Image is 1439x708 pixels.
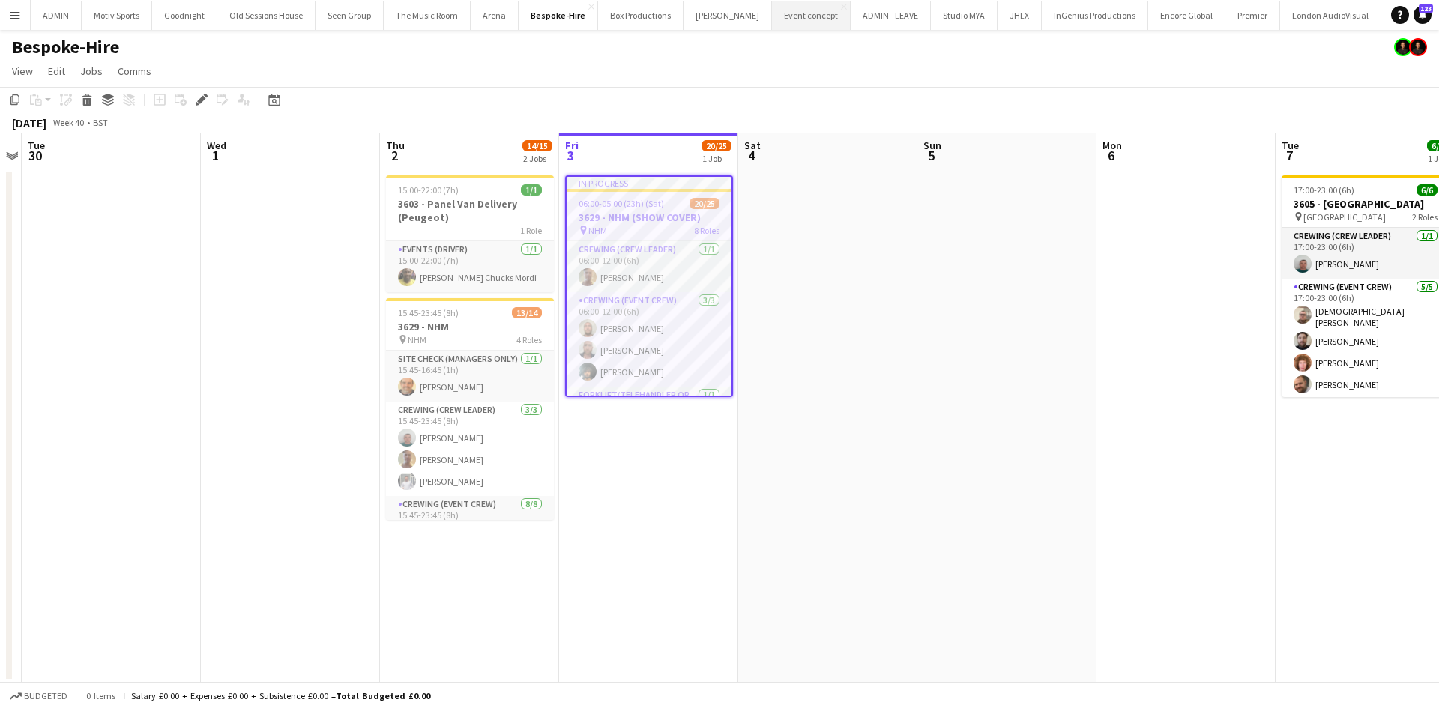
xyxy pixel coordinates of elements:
[1394,38,1412,56] app-user-avatar: Ash Grimmer
[336,690,430,701] span: Total Budgeted £0.00
[1148,1,1225,30] button: Encore Global
[12,64,33,78] span: View
[516,334,542,345] span: 4 Roles
[398,184,459,196] span: 15:00-22:00 (7h)
[28,139,45,152] span: Tue
[567,241,731,292] app-card-role: Crewing (Crew Leader)1/106:00-12:00 (6h)[PERSON_NAME]
[386,139,405,152] span: Thu
[217,1,316,30] button: Old Sessions House
[12,36,119,58] h1: Bespoke-Hire
[386,298,554,520] app-job-card: 15:45-23:45 (8h)13/143629 - NHM NHM4 RolesSite Check (Managers Only)1/115:45-16:45 (1h)[PERSON_NA...
[1303,211,1386,223] span: [GEOGRAPHIC_DATA]
[1280,1,1381,30] button: London AudioVisual
[1414,6,1432,24] a: 123
[386,402,554,496] app-card-role: Crewing (Crew Leader)3/315:45-23:45 (8h)[PERSON_NAME][PERSON_NAME][PERSON_NAME]
[521,184,542,196] span: 1/1
[1102,139,1122,152] span: Mon
[82,690,118,701] span: 0 items
[742,147,761,164] span: 4
[744,139,761,152] span: Sat
[471,1,519,30] button: Arena
[772,1,851,30] button: Event concept
[519,1,598,30] button: Bespoke-Hire
[567,177,731,189] div: In progress
[565,175,733,397] app-job-card: In progress06:00-05:00 (23h) (Sat)20/253629 - NHM (SHOW COVER) NHM8 RolesCrewing (Crew Leader)1/1...
[512,307,542,318] span: 13/14
[24,691,67,701] span: Budgeted
[6,61,39,81] a: View
[386,496,554,704] app-card-role: Crewing (Event Crew)8/815:45-23:45 (8h)
[386,175,554,292] app-job-card: 15:00-22:00 (7h)1/13603 - Panel Van Delivery (Peugeot)1 RoleEvents (Driver)1/115:00-22:00 (7h)[PE...
[598,1,684,30] button: Box Productions
[522,140,552,151] span: 14/15
[702,140,731,151] span: 20/25
[567,387,731,442] app-card-role: Forklift/Telehandler operator1/1
[112,61,157,81] a: Comms
[998,1,1042,30] button: JHLX
[1412,211,1438,223] span: 2 Roles
[25,147,45,164] span: 30
[118,64,151,78] span: Comms
[12,115,46,130] div: [DATE]
[523,153,552,164] div: 2 Jobs
[1279,147,1299,164] span: 7
[923,139,941,152] span: Sun
[398,307,459,318] span: 15:45-23:45 (8h)
[1225,1,1280,30] button: Premier
[579,198,664,209] span: 06:00-05:00 (23h) (Sat)
[386,197,554,224] h3: 3603 - Panel Van Delivery (Peugeot)
[565,139,579,152] span: Fri
[207,139,226,152] span: Wed
[690,198,719,209] span: 20/25
[31,1,82,30] button: ADMIN
[1100,147,1122,164] span: 6
[48,64,65,78] span: Edit
[152,1,217,30] button: Goodnight
[1294,184,1354,196] span: 17:00-23:00 (6h)
[520,225,542,236] span: 1 Role
[1417,184,1438,196] span: 6/6
[82,1,152,30] button: Motiv Sports
[588,225,607,236] span: NHM
[384,1,471,30] button: The Music Room
[386,241,554,292] app-card-role: Events (Driver)1/115:00-22:00 (7h)[PERSON_NAME] Chucks Mordi
[7,688,70,704] button: Budgeted
[205,147,226,164] span: 1
[1042,1,1148,30] button: InGenius Productions
[1282,139,1299,152] span: Tue
[684,1,772,30] button: [PERSON_NAME]
[567,292,731,387] app-card-role: Crewing (Event Crew)3/306:00-12:00 (6h)[PERSON_NAME][PERSON_NAME][PERSON_NAME]
[1409,38,1427,56] app-user-avatar: Ash Grimmer
[386,320,554,333] h3: 3629 - NHM
[567,211,731,224] h3: 3629 - NHM (SHOW COVER)
[694,225,719,236] span: 8 Roles
[386,351,554,402] app-card-role: Site Check (Managers Only)1/115:45-16:45 (1h)[PERSON_NAME]
[563,147,579,164] span: 3
[931,1,998,30] button: Studio MYA
[80,64,103,78] span: Jobs
[408,334,426,345] span: NHM
[921,147,941,164] span: 5
[702,153,731,164] div: 1 Job
[131,690,430,701] div: Salary £0.00 + Expenses £0.00 + Subsistence £0.00 =
[316,1,384,30] button: Seen Group
[42,61,71,81] a: Edit
[74,61,109,81] a: Jobs
[384,147,405,164] span: 2
[93,117,108,128] div: BST
[851,1,931,30] button: ADMIN - LEAVE
[49,117,87,128] span: Week 40
[1419,4,1433,13] span: 123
